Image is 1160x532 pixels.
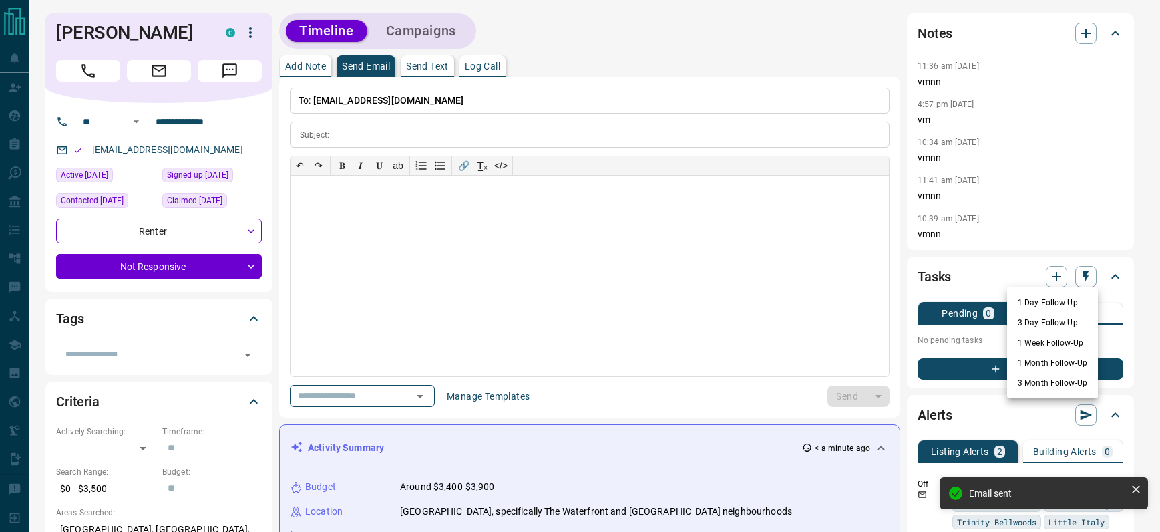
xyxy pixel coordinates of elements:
li: 1 Month Follow-Up [1007,353,1098,373]
div: Email sent [969,488,1125,499]
li: 1 Week Follow-Up [1007,333,1098,353]
li: 3 Day Follow-Up [1007,313,1098,333]
li: 1 Day Follow-Up [1007,293,1098,313]
li: 3 Month Follow-Up [1007,373,1098,393]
